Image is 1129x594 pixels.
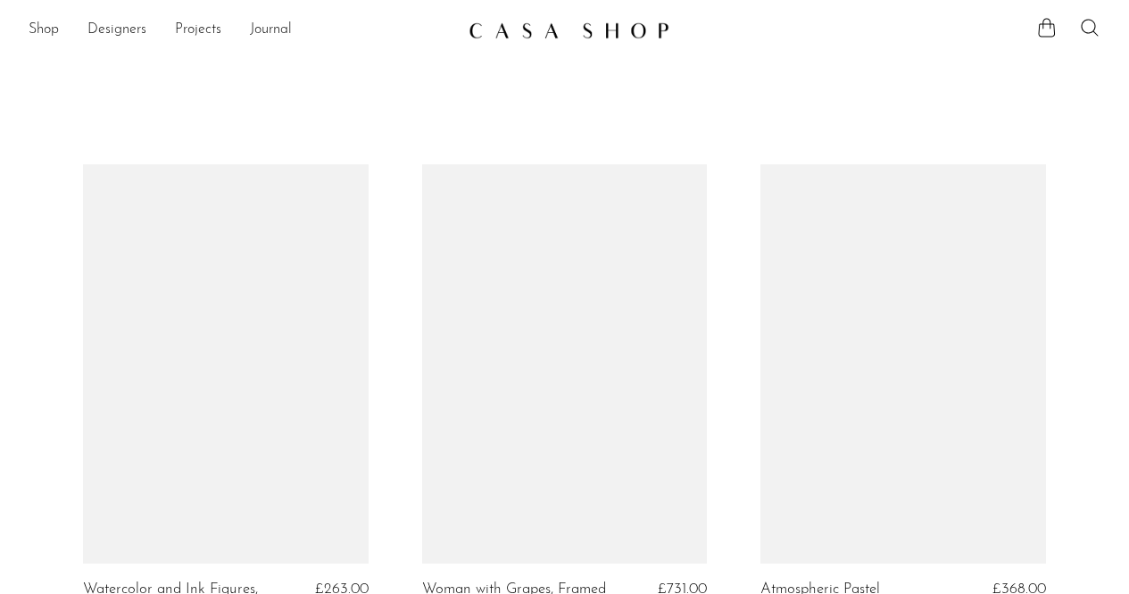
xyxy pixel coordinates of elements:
[175,19,221,42] a: Projects
[29,19,59,42] a: Shop
[29,15,454,46] ul: NEW HEADER MENU
[87,19,146,42] a: Designers
[250,19,292,42] a: Journal
[29,15,454,46] nav: Desktop navigation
